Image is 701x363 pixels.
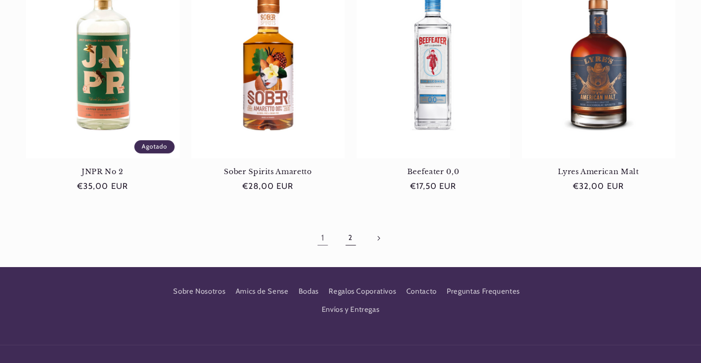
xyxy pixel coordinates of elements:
[191,167,345,176] a: Sober Spirits Amaretto
[322,301,380,319] a: Envíos y Entregas
[339,227,362,249] a: Página 2
[173,285,225,301] a: Sobre Nosotros
[26,167,180,176] a: JNPR No 2
[367,227,390,249] a: Página siguiente
[26,227,675,249] nav: Paginación
[329,283,396,301] a: Regalos Coporativos
[299,283,319,301] a: Bodas
[447,283,520,301] a: Preguntas Frequentes
[522,167,675,176] a: Lyres American Malt
[406,283,437,301] a: Contacto
[236,283,289,301] a: Amics de Sense
[357,167,510,176] a: Beefeater 0,0
[311,227,334,249] a: Página 1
